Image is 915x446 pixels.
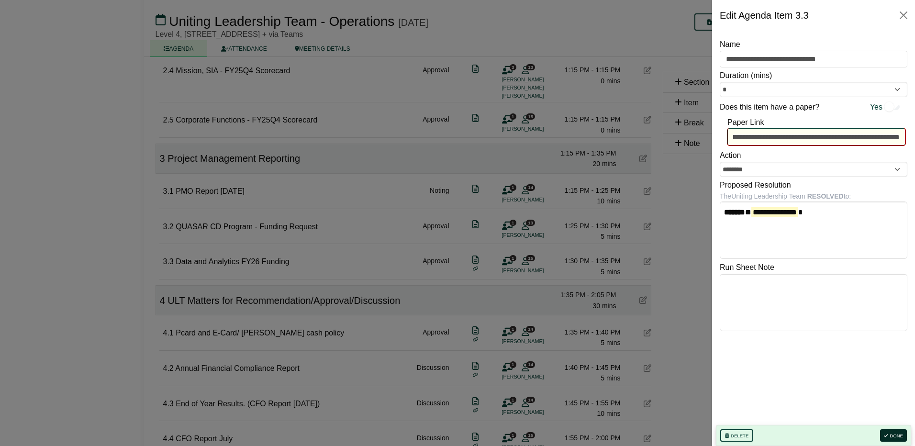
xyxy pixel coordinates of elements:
label: Proposed Resolution [720,179,791,191]
div: Edit Agenda Item 3.3 [720,8,809,23]
label: Run Sheet Note [720,261,774,274]
label: Action [720,149,741,162]
button: Delete [720,429,753,442]
label: Does this item have a paper? [720,101,819,113]
label: Paper Link [727,116,764,129]
div: The Uniting Leadership Team to: [720,191,907,201]
label: Duration (mins) [720,69,772,82]
label: Name [720,38,740,51]
b: RESOLVED [807,192,844,200]
button: Close [896,8,911,23]
span: Yes [870,101,882,113]
button: Done [880,429,907,442]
